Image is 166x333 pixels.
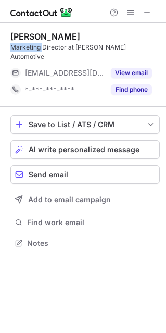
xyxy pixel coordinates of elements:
[10,165,160,184] button: Send email
[10,236,160,251] button: Notes
[10,43,160,61] div: Marketing Director at [PERSON_NAME] Automotive
[10,115,160,134] button: save-profile-one-click
[29,145,139,154] span: AI write personalized message
[28,195,111,204] span: Add to email campaign
[10,6,73,19] img: ContactOut v5.3.10
[111,84,152,95] button: Reveal Button
[10,31,80,42] div: [PERSON_NAME]
[10,190,160,209] button: Add to email campaign
[10,215,160,230] button: Find work email
[29,170,68,179] span: Send email
[25,68,105,78] span: [EMAIL_ADDRESS][DOMAIN_NAME]
[27,218,156,227] span: Find work email
[27,239,156,248] span: Notes
[111,68,152,78] button: Reveal Button
[29,120,142,129] div: Save to List / ATS / CRM
[10,140,160,159] button: AI write personalized message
